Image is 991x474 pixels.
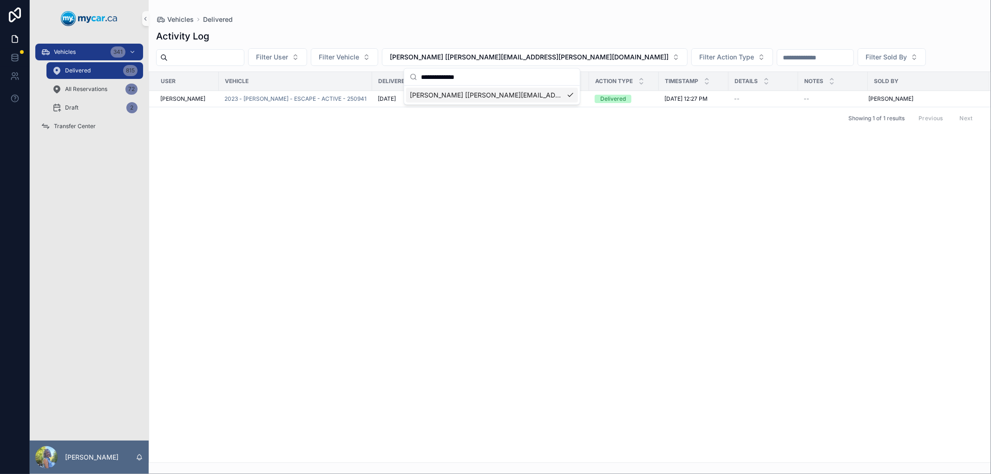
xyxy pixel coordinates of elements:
div: 815 [123,65,138,76]
span: [PERSON_NAME] [868,95,913,103]
a: Delivered [203,15,233,24]
div: Delivered [600,95,626,103]
span: -- [804,95,809,103]
button: Select Button [691,48,773,66]
p: [PERSON_NAME] [65,453,118,462]
span: Filter Vehicle [319,52,359,62]
button: Select Button [858,48,926,66]
span: Showing 1 of 1 results [848,115,905,122]
div: scrollable content [30,37,149,147]
button: Select Button [311,48,378,66]
span: [PERSON_NAME] [160,95,205,103]
span: All Reservations [65,85,107,93]
span: Vehicle [225,78,249,85]
span: Action Type [595,78,633,85]
a: Vehicles341 [35,44,143,60]
span: Draft [65,104,79,111]
span: [PERSON_NAME] [[PERSON_NAME][EMAIL_ADDRESS][PERSON_NAME][DOMAIN_NAME]] [390,52,669,62]
span: -- [734,95,740,103]
span: Vehicles [167,15,194,24]
a: Draft2 [46,99,143,116]
span: Delivered [65,67,91,74]
div: Suggestions [404,86,580,104]
a: Delivered815 [46,62,143,79]
span: Details [735,78,758,85]
div: 72 [125,84,138,95]
span: Notes [804,78,823,85]
div: 341 [111,46,125,58]
span: User [161,78,176,85]
span: Sold By [874,78,899,85]
span: Timestamp [665,78,698,85]
span: [DATE] 12:27 PM [664,95,708,103]
a: Transfer Center [35,118,143,135]
span: Delivered Date [378,78,425,85]
a: All Reservations72 [46,81,143,97]
button: Select Button [382,48,688,66]
a: Vehicles [156,15,194,24]
h1: Activity Log [156,30,209,43]
button: Select Button [248,48,307,66]
span: Vehicles [54,48,76,56]
span: Transfer Center [54,123,96,130]
span: Filter Sold By [866,52,907,62]
a: 2023 - [PERSON_NAME] - ESCAPE - ACTIVE - 250941 [224,95,367,103]
span: Filter Action Type [699,52,754,62]
img: App logo [61,11,118,26]
div: 2 [126,102,138,113]
span: [PERSON_NAME] [[PERSON_NAME][EMAIL_ADDRESS][PERSON_NAME][DOMAIN_NAME]] [410,91,563,100]
span: Filter User [256,52,288,62]
span: [DATE] [378,95,396,103]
